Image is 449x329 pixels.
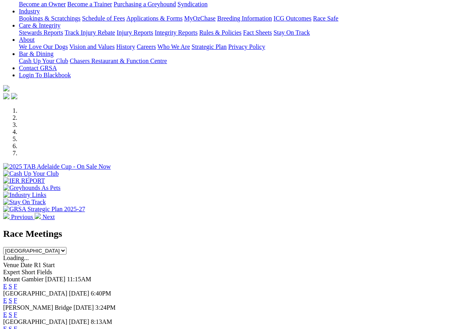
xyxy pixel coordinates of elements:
span: Previous [11,214,33,220]
img: 2025 TAB Adelaide Cup - On Sale Now [3,163,111,170]
img: chevron-left-pager-white.svg [3,213,9,219]
a: Become an Owner [19,1,66,7]
a: Fact Sheets [243,29,272,36]
a: Applications & Forms [126,15,183,22]
span: [PERSON_NAME] Bridge [3,304,72,311]
a: ICG Outcomes [273,15,311,22]
a: Contact GRSA [19,65,57,71]
a: Login To Blackbook [19,72,71,78]
span: [GEOGRAPHIC_DATA] [3,290,67,297]
img: IER REPORT [3,177,45,184]
span: [DATE] [45,276,66,283]
img: GRSA Strategic Plan 2025-27 [3,206,85,213]
span: Venue [3,262,19,268]
span: R1 Start [34,262,55,268]
a: Privacy Policy [228,43,265,50]
div: Care & Integrity [19,29,446,36]
a: We Love Our Dogs [19,43,68,50]
img: twitter.svg [11,93,17,99]
img: Industry Links [3,191,46,199]
a: Next [35,214,55,220]
span: Next [42,214,55,220]
a: E [3,283,7,290]
div: Bar & Dining [19,58,446,65]
a: F [14,283,17,290]
a: About [19,36,35,43]
a: S [9,297,12,304]
a: History [116,43,135,50]
a: Previous [3,214,35,220]
div: About [19,43,446,50]
a: Stay On Track [273,29,310,36]
img: facebook.svg [3,93,9,99]
a: S [9,283,12,290]
span: Date [20,262,32,268]
span: 6:40PM [91,290,111,297]
a: Who We Are [157,43,190,50]
a: Bar & Dining [19,50,54,57]
span: 3:24PM [95,304,116,311]
img: logo-grsa-white.png [3,85,9,91]
img: Greyhounds As Pets [3,184,61,191]
a: S [9,311,12,318]
a: F [14,297,17,304]
span: Loading... [3,255,29,261]
a: Careers [137,43,156,50]
a: Syndication [177,1,207,7]
a: Integrity Reports [155,29,198,36]
div: Get Involved [19,1,446,8]
a: Vision and Values [69,43,115,50]
a: E [3,297,7,304]
span: [DATE] [69,290,89,297]
a: E [3,311,7,318]
a: Track Injury Rebate [65,29,115,36]
span: 8:13AM [91,318,112,325]
a: Schedule of Fees [82,15,125,22]
a: Breeding Information [217,15,272,22]
h2: Race Meetings [3,229,446,239]
span: Mount Gambier [3,276,44,283]
span: Expert [3,269,20,275]
img: Cash Up Your Club [3,170,59,177]
a: Care & Integrity [19,22,61,29]
span: [DATE] [69,318,89,325]
a: Injury Reports [116,29,153,36]
span: Short [22,269,35,275]
a: F [14,311,17,318]
span: Fields [37,269,52,275]
img: chevron-right-pager-white.svg [35,213,41,219]
a: Bookings & Scratchings [19,15,80,22]
a: Race Safe [313,15,338,22]
span: [DATE] [74,304,94,311]
a: Chasers Restaurant & Function Centre [70,58,167,64]
span: [GEOGRAPHIC_DATA] [3,318,67,325]
a: Industry [19,8,40,15]
img: Stay On Track [3,199,46,206]
div: Industry [19,15,446,22]
a: Strategic Plan [192,43,227,50]
a: MyOzChase [184,15,216,22]
a: Become a Trainer [67,1,112,7]
a: Stewards Reports [19,29,63,36]
a: Rules & Policies [199,29,242,36]
a: Cash Up Your Club [19,58,68,64]
a: Purchasing a Greyhound [114,1,176,7]
span: 11:15AM [67,276,91,283]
